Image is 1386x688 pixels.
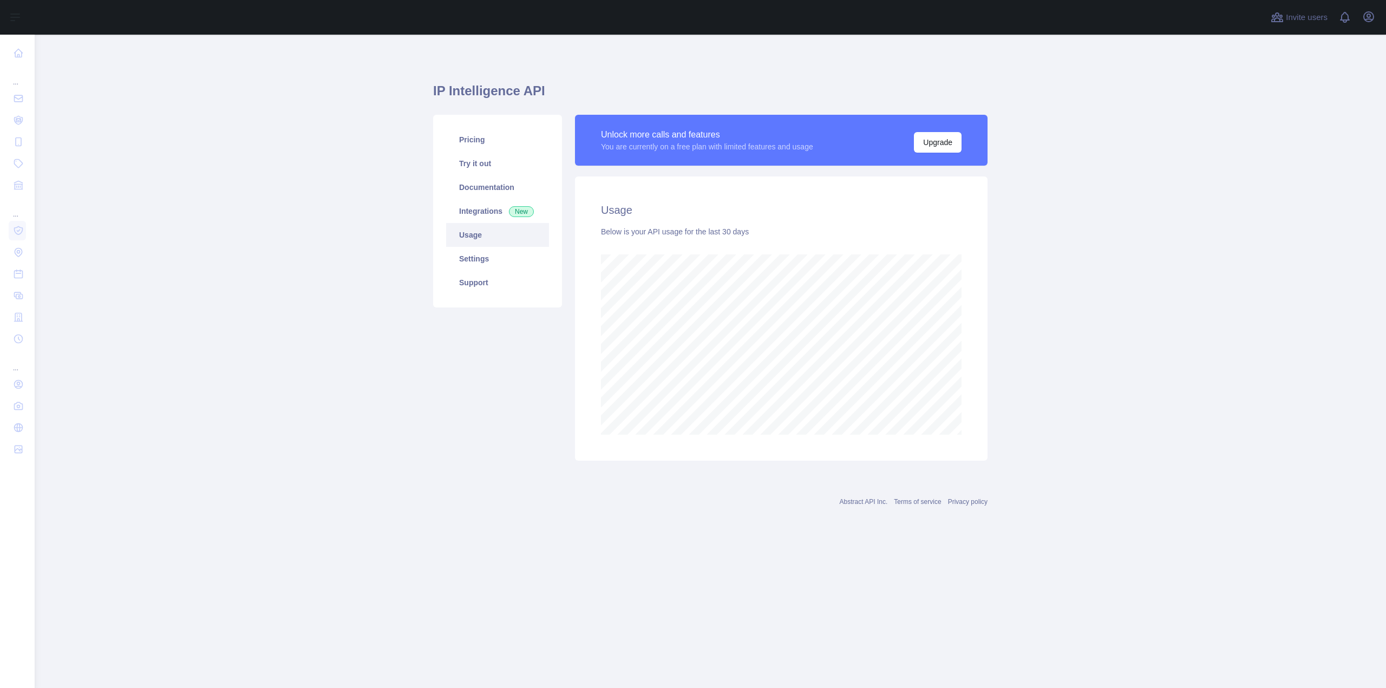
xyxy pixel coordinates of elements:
button: Upgrade [914,132,962,153]
a: Privacy policy [948,498,988,506]
a: Abstract API Inc. [840,498,888,506]
button: Invite users [1269,9,1330,26]
a: Integrations New [446,199,549,223]
a: Support [446,271,549,294]
a: Pricing [446,128,549,152]
span: Invite users [1286,11,1328,24]
a: Terms of service [894,498,941,506]
div: Unlock more calls and features [601,128,813,141]
a: Usage [446,223,549,247]
h1: IP Intelligence API [433,82,988,108]
div: You are currently on a free plan with limited features and usage [601,141,813,152]
div: ... [9,197,26,219]
div: ... [9,351,26,372]
div: ... [9,65,26,87]
a: Settings [446,247,549,271]
div: Below is your API usage for the last 30 days [601,226,962,237]
span: New [509,206,534,217]
h2: Usage [601,202,962,218]
a: Try it out [446,152,549,175]
a: Documentation [446,175,549,199]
